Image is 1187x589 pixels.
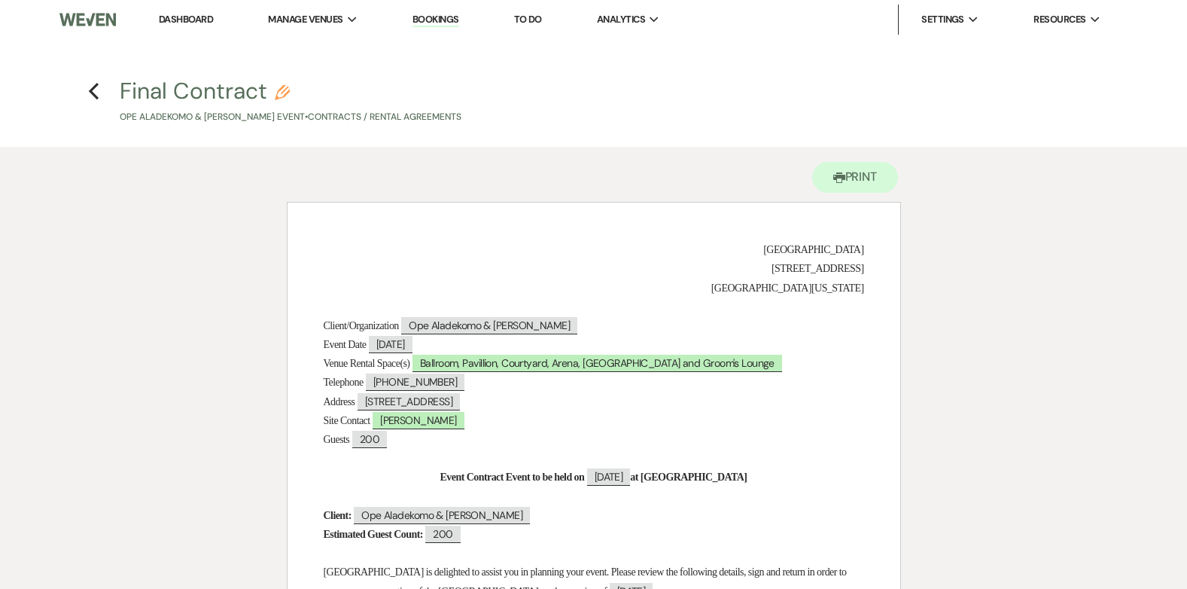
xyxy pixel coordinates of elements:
span: [DATE] [587,468,631,486]
span: Manage Venues [268,12,342,27]
span: [DATE] [369,336,412,353]
span: Telephone [324,377,364,388]
span: Address [324,396,355,407]
strong: Estimated Guest Count: [324,529,423,540]
span: Ope Aladekomo & [PERSON_NAME] [354,507,530,524]
strong: at [GEOGRAPHIC_DATA] [630,472,747,483]
strong: Client: [324,510,352,521]
span: Guests [324,434,350,445]
span: Venue Rental Space(s) [324,358,410,369]
span: Settings [921,12,964,27]
span: Ope Aladekomo & [PERSON_NAME] [401,317,577,334]
button: Print [812,162,899,193]
span: [PERSON_NAME] [373,412,464,429]
p: Ope Aladekomo & [PERSON_NAME] Event • Contracts / Rental Agreements [120,110,461,124]
strong: Event Contract Event to be held on [440,472,585,483]
span: Site Contact [324,415,370,426]
span: [STREET_ADDRESS] [358,393,460,410]
span: [GEOGRAPHIC_DATA] [763,244,863,255]
a: Dashboard [159,13,213,26]
span: 200 [425,526,460,543]
span: Ballroom, Pavillion, Courtyard, Arena, [GEOGRAPHIC_DATA] and Groom's Lounge [412,355,782,372]
button: Final ContractOpe Aladekomo & [PERSON_NAME] Event•Contracts / Rental Agreements [120,80,461,124]
span: Client/Organization [324,320,399,331]
span: [STREET_ADDRESS] [772,263,864,274]
a: To Do [514,13,542,26]
span: Analytics [597,12,645,27]
span: [GEOGRAPHIC_DATA][US_STATE] [711,282,864,294]
span: Resources [1033,12,1085,27]
span: [PHONE_NUMBER] [366,374,464,391]
span: 200 [352,431,387,448]
img: Weven Logo [59,4,117,35]
a: Bookings [412,13,459,27]
span: Event Date [324,339,367,350]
